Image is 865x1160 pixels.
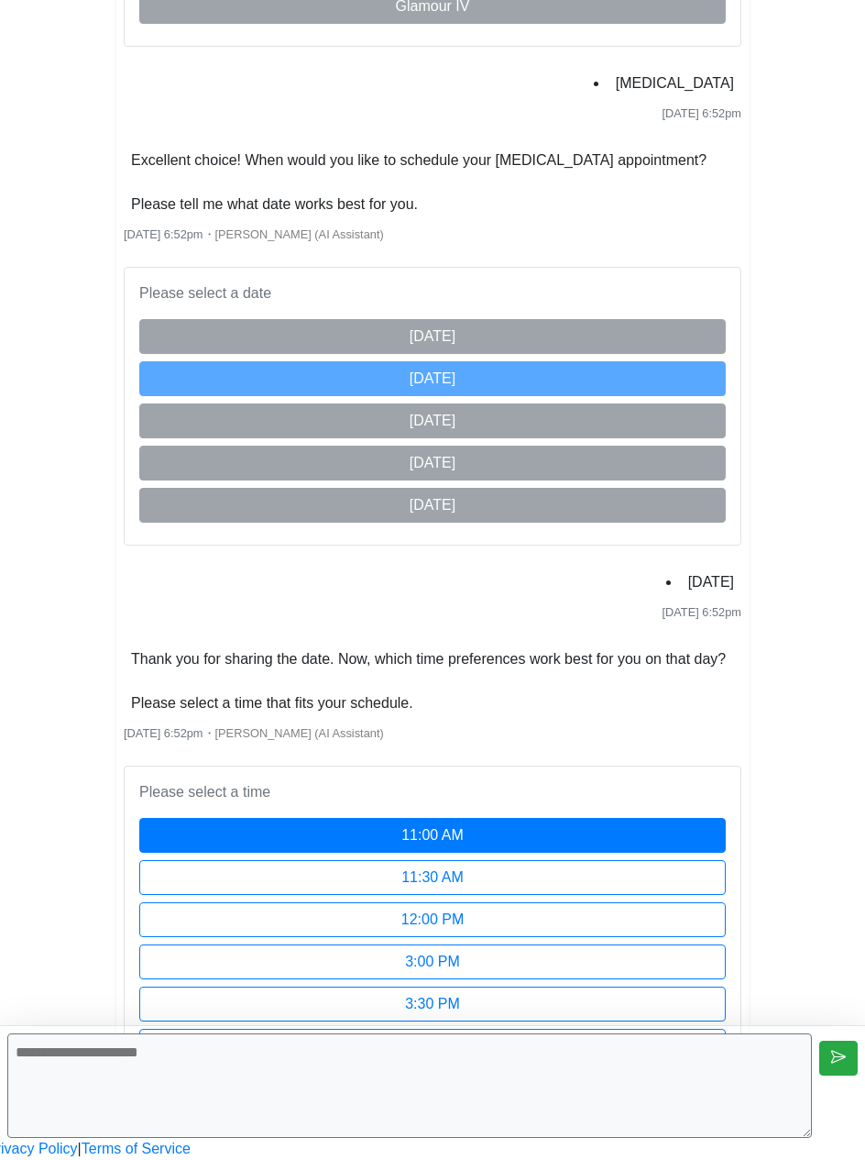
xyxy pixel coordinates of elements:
li: Thank you for sharing the date. Now, which time preferences work best for you on that day? Please... [124,645,733,718]
button: 11:30 AM [139,860,726,895]
button: 3:30 PM [139,987,726,1022]
p: Please select a time [139,781,726,803]
small: ・ [124,726,384,740]
li: Excellent choice! When would you like to schedule your [MEDICAL_DATA] appointment? Please tell me... [124,146,714,219]
small: ・ [124,227,384,241]
li: [DATE] [681,568,741,597]
button: [DATE] [139,403,726,438]
button: 11:00 AM [139,818,726,853]
span: [PERSON_NAME] (AI Assistant) [215,726,384,740]
button: 3:00 PM [139,945,726,979]
button: [DATE] [139,319,726,354]
button: [DATE] [139,488,726,523]
li: [MEDICAL_DATA] [608,69,741,98]
span: [DATE] 6:52pm [124,726,203,740]
button: 12:00 PM [139,902,726,937]
span: [DATE] 6:52pm [662,605,741,619]
span: [DATE] 6:52pm [662,106,741,120]
p: Please select a date [139,282,726,304]
span: [DATE] 6:52pm [124,227,203,241]
button: [DATE] [139,446,726,481]
span: [PERSON_NAME] (AI Assistant) [215,227,384,241]
button: [DATE] [139,361,726,396]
